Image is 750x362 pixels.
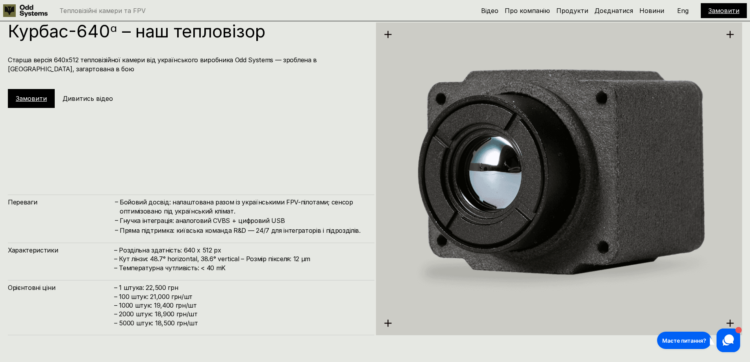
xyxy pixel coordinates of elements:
h4: – [115,225,118,234]
a: Замовити [708,7,739,15]
h1: Курбас-640ᵅ – наш тепловізор [8,22,367,40]
h5: Дивитись відео [63,94,113,103]
h4: Бойовий досвід: налаштована разом із українськими FPV-пілотами; сенсор оптимізовано під українськ... [120,198,367,215]
h4: – Роздільна здатність: 640 x 512 px – Кут лінзи: 48.7° horizontal, 38.6° vertical – Розмір піксел... [114,246,367,272]
h4: Характеристики [8,246,114,254]
p: Eng [677,7,689,14]
h4: Переваги [8,198,114,206]
a: Новини [639,7,664,15]
a: Продукти [556,7,588,15]
a: Доєднатися [594,7,633,15]
h4: – 1 штука: 22,500 грн – 100 штук: 21,000 грн/шт – ⁠1000 штук: 19,400 грн/шт – ⁠⁠2000 штук: 18,900... [114,283,367,327]
h4: – [115,197,118,206]
iframe: To enrich screen reader interactions, please activate Accessibility in Grammarly extension settings [655,327,742,354]
a: Про компанію [505,7,550,15]
p: Тепловізійні камери та FPV [59,7,146,14]
h4: Гнучка інтеграція: аналоговий CVBS + цифровий USB [120,216,367,225]
a: Замовити [16,95,47,102]
a: Відео [481,7,498,15]
h4: Пряма підтримка: київська команда R&D — 24/7 для інтеграторів і підрозділів. [120,226,367,235]
h4: Орієнтовні ціни [8,283,114,292]
h4: Старша версія 640х512 тепловізійної камери від українського виробника Odd Systems — зроблена в [G... [8,56,367,73]
h4: – [115,216,118,225]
